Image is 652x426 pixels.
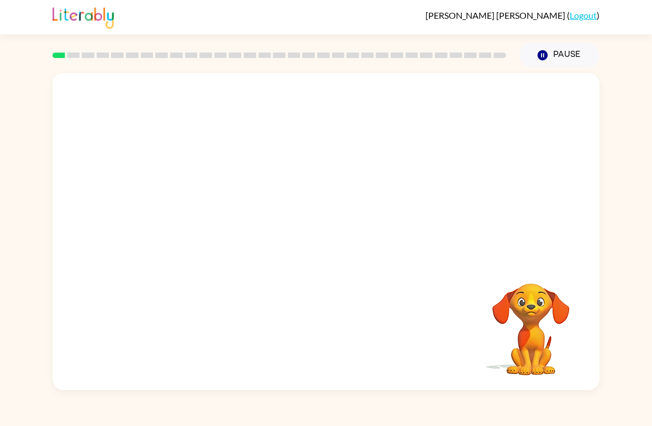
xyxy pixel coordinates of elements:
button: Pause [519,43,600,68]
div: ( ) [425,10,600,20]
img: Literably [52,4,114,29]
span: [PERSON_NAME] [PERSON_NAME] [425,10,567,20]
a: Logout [570,10,597,20]
video: Your browser must support playing .mp4 files to use Literably. Please try using another browser. [476,266,586,377]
